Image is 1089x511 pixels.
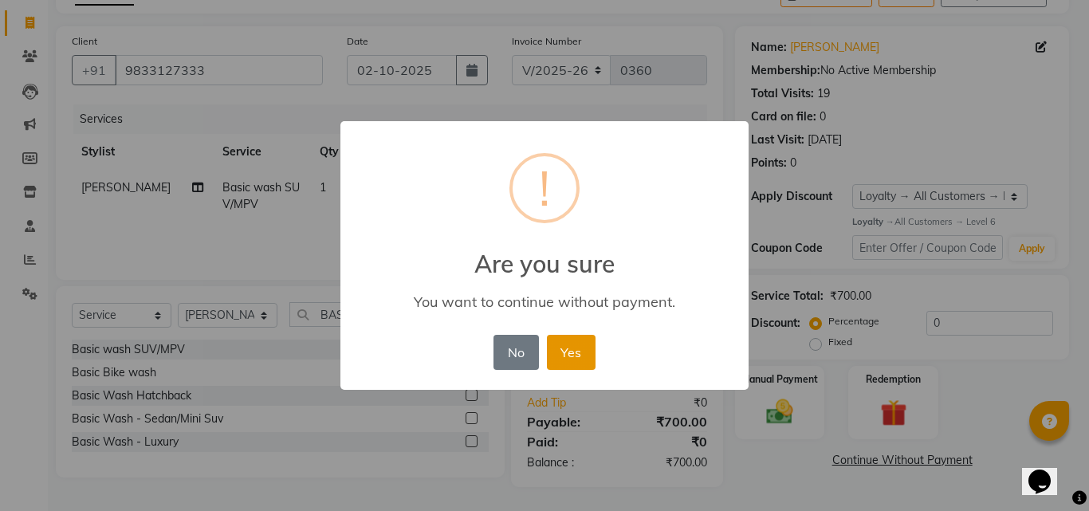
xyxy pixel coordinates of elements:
[340,230,749,278] h2: Are you sure
[547,335,596,370] button: Yes
[1022,447,1073,495] iframe: chat widget
[364,293,725,311] div: You want to continue without payment.
[493,335,538,370] button: No
[539,156,550,220] div: !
